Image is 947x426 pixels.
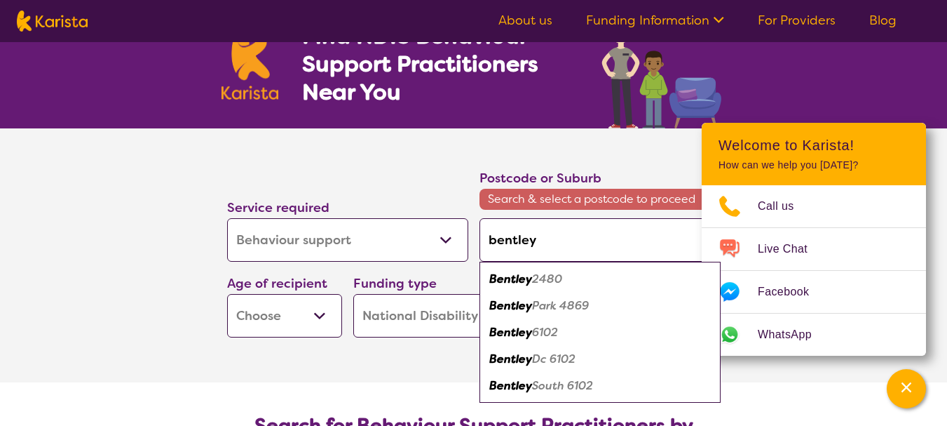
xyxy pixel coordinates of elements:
h1: Find NDIS Behaviour Support Practitioners Near You [302,22,573,106]
em: Bentley [489,378,532,393]
span: Call us [758,196,811,217]
label: Funding type [353,275,437,292]
a: About us [498,12,552,29]
ul: Choose channel [702,185,926,356]
span: Live Chat [758,239,824,260]
label: Service required [227,199,329,216]
img: Karista logo [222,24,279,100]
div: Bentley Dc 6102 [486,346,714,373]
a: Web link opens in a new tab. [702,314,926,356]
div: Bentley 6102 [486,319,714,346]
a: Funding Information [586,12,724,29]
button: Channel Menu [887,369,926,408]
em: 2480 [532,272,562,286]
em: Bentley [489,325,532,340]
em: Bentley [489,272,532,286]
p: How can we help you [DATE]? [718,159,909,171]
h2: Welcome to Karista! [718,137,909,154]
input: Type [479,218,721,262]
span: Search & select a postcode to proceed [479,189,721,210]
em: Bentley [489,298,532,313]
label: Age of recipient [227,275,327,292]
em: Bentley [489,352,532,366]
img: behaviour-support [598,6,726,128]
div: Bentley South 6102 [486,373,714,399]
span: WhatsApp [758,324,829,345]
div: Bentley Park 4869 [486,293,714,319]
a: For Providers [758,12,836,29]
div: Channel Menu [702,123,926,356]
label: Postcode or Suburb [479,170,601,187]
em: Park 4869 [532,298,589,313]
div: Bentley 2480 [486,266,714,293]
em: 6102 [532,325,558,340]
span: Facebook [758,281,826,302]
a: Blog [869,12,897,29]
img: Karista logo [17,11,88,32]
em: Dc 6102 [532,352,575,366]
em: South 6102 [532,378,593,393]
